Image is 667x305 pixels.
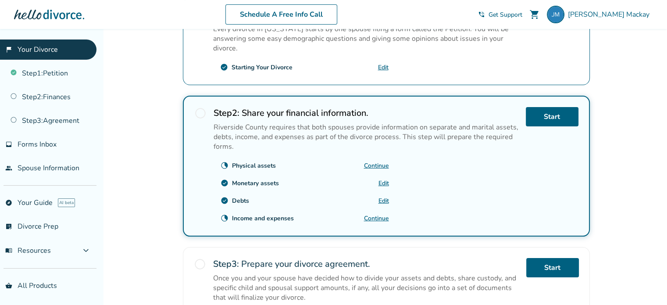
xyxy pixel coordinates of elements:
a: Start [526,107,578,126]
div: Monetary assets [232,179,279,187]
a: Continue [364,214,389,222]
span: explore [5,199,12,206]
span: Get Support [489,11,522,19]
span: check_circle [221,197,228,205]
span: Forms Inbox [18,140,57,149]
p: Once you and your spouse have decided how to divide your assets and debts, share custody, and spe... [213,273,519,302]
span: people [5,165,12,172]
span: check_circle [221,179,228,187]
a: Edit [378,197,389,205]
strong: Step 2 : [214,107,239,119]
span: clock_loader_40 [221,161,228,169]
span: [PERSON_NAME] Mackay [568,10,653,19]
span: radio_button_unchecked [194,107,207,119]
h2: Prepare your divorce agreement. [213,258,519,270]
span: check_circle [220,63,228,71]
a: Continue [364,161,389,170]
a: Start [526,258,579,277]
span: Resources [5,246,51,255]
span: list_alt_check [5,223,12,230]
p: Every divorce in [US_STATE] starts by one spouse filing a form called the Petition. You will be a... [213,24,519,53]
a: Edit [378,63,389,72]
span: expand_more [81,245,91,256]
span: flag_2 [5,46,12,53]
span: clock_loader_40 [221,214,228,222]
span: shopping_cart [529,9,540,20]
span: phone_in_talk [478,11,485,18]
span: AI beta [58,198,75,207]
span: shopping_basket [5,282,12,289]
a: Schedule A Free Info Call [225,4,337,25]
span: inbox [5,141,12,148]
a: phone_in_talkGet Support [478,11,522,19]
div: Debts [232,197,249,205]
a: Edit [378,179,389,187]
span: radio_button_unchecked [194,258,206,270]
span: menu_book [5,247,12,254]
div: Income and expenses [232,214,294,222]
p: Riverside County requires that both spouses provide information on separate and marital assets, d... [214,122,519,151]
iframe: Chat Widget [623,263,667,305]
div: Physical assets [232,161,276,170]
div: Starting Your Divorce [232,63,292,72]
h2: Share your financial information. [214,107,519,119]
strong: Step 3 : [213,258,239,270]
img: josh.b.mackay@gmail.com [547,6,564,23]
